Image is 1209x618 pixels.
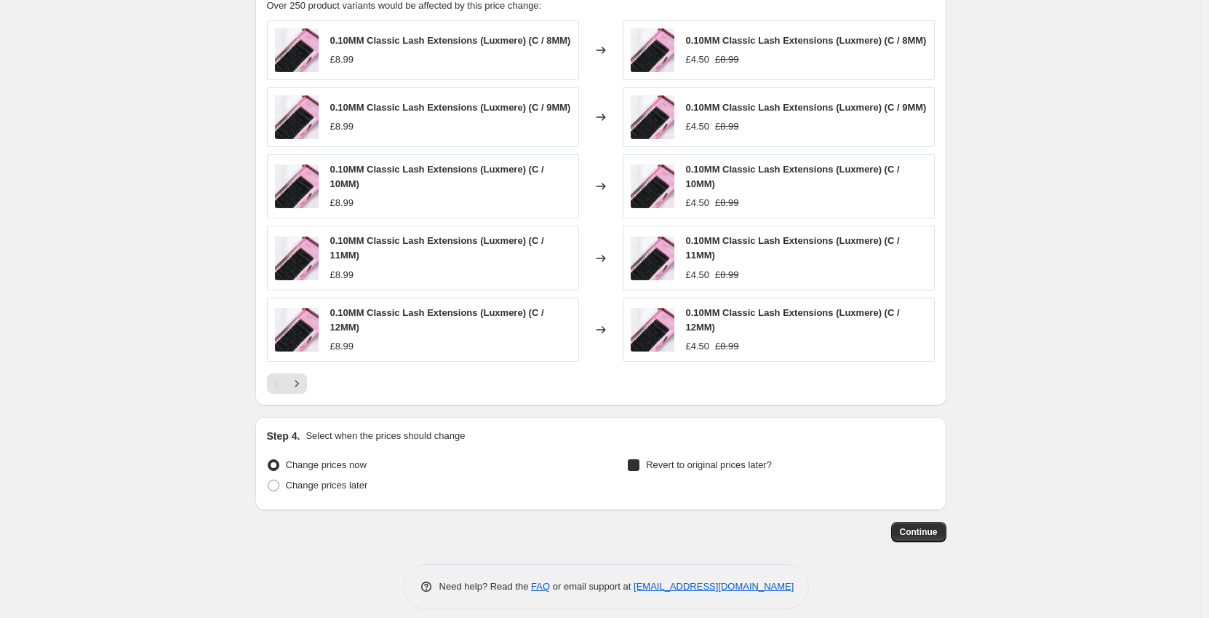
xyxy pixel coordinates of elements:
[686,307,900,333] span: 0.10MM Classic Lash Extensions (Luxmere) (C / 12MM)
[631,237,674,280] img: 0.10MM-Classic-Lash-Extensions-_Luxmere_-SEERBEAUTY-192902491_80x.jpg
[686,269,710,280] span: £4.50
[631,165,674,208] img: 0.10MM-Classic-Lash-Extensions-_Luxmere_-SEERBEAUTY-192902491_80x.jpg
[631,28,674,72] img: 0.10MM-Classic-Lash-Extensions-_Luxmere_-SEERBEAUTY-192902491_80x.jpg
[715,269,739,280] span: £8.99
[267,429,300,443] h2: Step 4.
[267,373,307,394] nav: Pagination
[715,197,739,208] span: £8.99
[631,95,674,139] img: 0.10MM-Classic-Lash-Extensions-_Luxmere_-SEERBEAUTY-192902491_80x.jpg
[686,164,900,189] span: 0.10MM Classic Lash Extensions (Luxmere) (C / 10MM)
[686,235,900,261] span: 0.10MM Classic Lash Extensions (Luxmere) (C / 11MM)
[330,269,354,280] span: £8.99
[330,35,571,46] span: 0.10MM Classic Lash Extensions (Luxmere) (C / 8MM)
[330,341,354,352] span: £8.99
[686,54,710,65] span: £4.50
[686,102,927,113] span: 0.10MM Classic Lash Extensions (Luxmere) (C / 9MM)
[715,54,739,65] span: £8.99
[275,165,319,208] img: 0.10MM-Classic-Lash-Extensions-_Luxmere_-SEERBEAUTY-192902491_80x.jpg
[631,308,674,352] img: 0.10MM-Classic-Lash-Extensions-_Luxmere_-SEERBEAUTY-192902491_80x.jpg
[330,197,354,208] span: £8.99
[715,121,739,132] span: £8.99
[439,581,532,592] span: Need help? Read the
[531,581,550,592] a: FAQ
[900,526,938,538] span: Continue
[330,235,544,261] span: 0.10MM Classic Lash Extensions (Luxmere) (C / 11MM)
[330,54,354,65] span: £8.99
[330,102,571,113] span: 0.10MM Classic Lash Extensions (Luxmere) (C / 9MM)
[686,35,927,46] span: 0.10MM Classic Lash Extensions (Luxmere) (C / 8MM)
[646,459,772,470] span: Revert to original prices later?
[275,308,319,352] img: 0.10MM-Classic-Lash-Extensions-_Luxmere_-SEERBEAUTY-192902491_80x.jpg
[286,459,367,470] span: Change prices now
[287,373,307,394] button: Next
[715,341,739,352] span: £8.99
[686,121,710,132] span: £4.50
[306,429,465,443] p: Select when the prices should change
[286,480,368,491] span: Change prices later
[550,581,634,592] span: or email support at
[330,307,544,333] span: 0.10MM Classic Lash Extensions (Luxmere) (C / 12MM)
[330,164,544,189] span: 0.10MM Classic Lash Extensions (Luxmere) (C / 10MM)
[330,121,354,132] span: £8.99
[275,28,319,72] img: 0.10MM-Classic-Lash-Extensions-_Luxmere_-SEERBEAUTY-192902491_80x.jpg
[686,341,710,352] span: £4.50
[275,237,319,280] img: 0.10MM-Classic-Lash-Extensions-_Luxmere_-SEERBEAUTY-192902491_80x.jpg
[634,581,794,592] a: [EMAIL_ADDRESS][DOMAIN_NAME]
[891,522,946,542] button: Continue
[686,197,710,208] span: £4.50
[275,95,319,139] img: 0.10MM-Classic-Lash-Extensions-_Luxmere_-SEERBEAUTY-192902491_80x.jpg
